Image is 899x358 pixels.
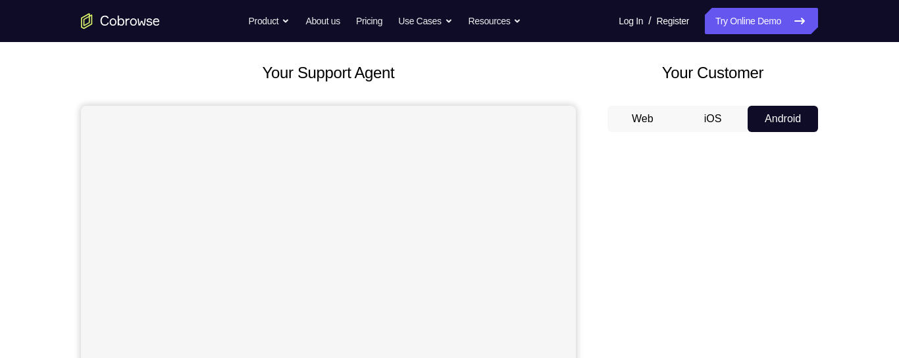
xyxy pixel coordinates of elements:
[748,106,818,132] button: Android
[705,8,818,34] a: Try Online Demo
[678,106,748,132] button: iOS
[249,8,290,34] button: Product
[81,13,160,29] a: Go to the home page
[469,8,522,34] button: Resources
[356,8,382,34] a: Pricing
[398,8,452,34] button: Use Cases
[305,8,340,34] a: About us
[657,8,689,34] a: Register
[648,13,651,29] span: /
[81,61,576,85] h2: Your Support Agent
[607,106,678,132] button: Web
[619,8,643,34] a: Log In
[607,61,818,85] h2: Your Customer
